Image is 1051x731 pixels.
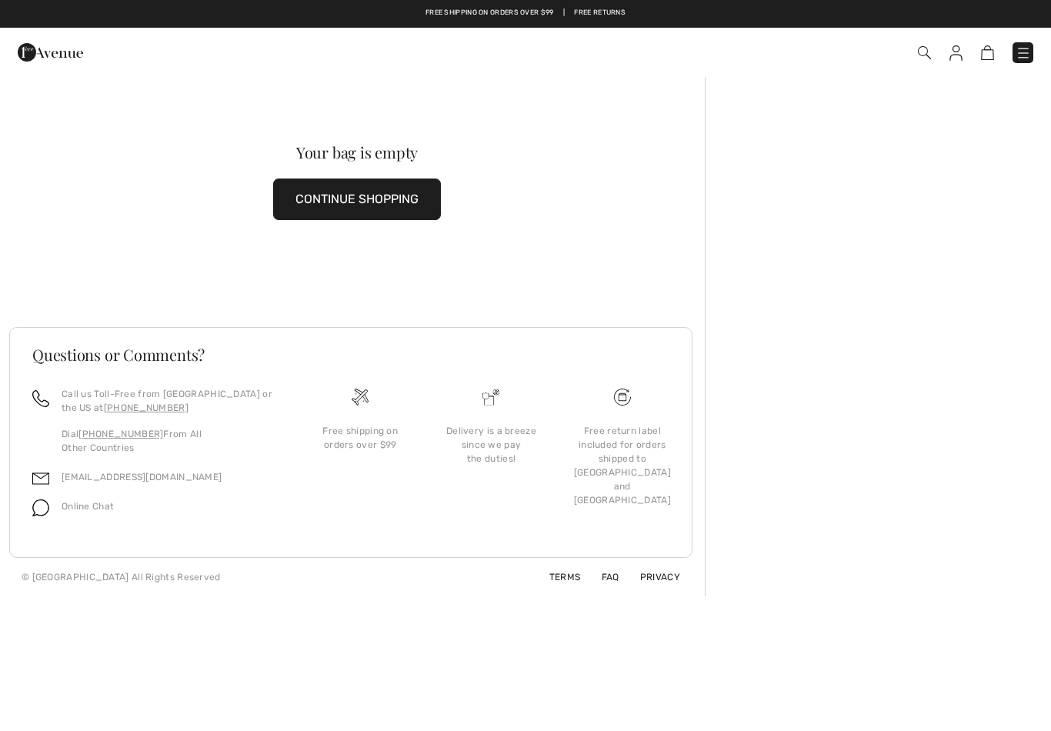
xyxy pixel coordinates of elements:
[438,424,544,466] div: Delivery is a breeze since we pay the duties!
[32,470,49,487] img: email
[352,389,369,406] img: Free shipping on orders over $99
[563,8,565,18] span: |
[918,46,931,59] img: Search
[62,387,276,415] p: Call us Toll-Free from [GEOGRAPHIC_DATA] or the US at
[482,389,499,406] img: Delivery is a breeze since we pay the duties!
[32,347,669,362] h3: Questions or Comments?
[569,424,676,507] div: Free return label included for orders shipped to [GEOGRAPHIC_DATA] and [GEOGRAPHIC_DATA]
[32,499,49,516] img: chat
[949,45,963,61] img: My Info
[78,429,163,439] a: [PHONE_NUMBER]
[22,570,221,584] div: © [GEOGRAPHIC_DATA] All Rights Reserved
[583,572,619,582] a: FAQ
[104,402,189,413] a: [PHONE_NUMBER]
[18,37,83,68] img: 1ère Avenue
[981,45,994,60] img: Shopping Bag
[425,8,554,18] a: Free shipping on orders over $99
[614,389,631,406] img: Free shipping on orders over $99
[44,145,670,160] div: Your bag is empty
[574,8,626,18] a: Free Returns
[62,472,222,482] a: [EMAIL_ADDRESS][DOMAIN_NAME]
[62,427,276,455] p: Dial From All Other Countries
[531,572,581,582] a: Terms
[1016,45,1031,61] img: Menu
[18,44,83,58] a: 1ère Avenue
[307,424,413,452] div: Free shipping on orders over $99
[273,179,441,220] button: CONTINUE SHOPPING
[62,501,114,512] span: Online Chat
[622,572,680,582] a: Privacy
[32,390,49,407] img: call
